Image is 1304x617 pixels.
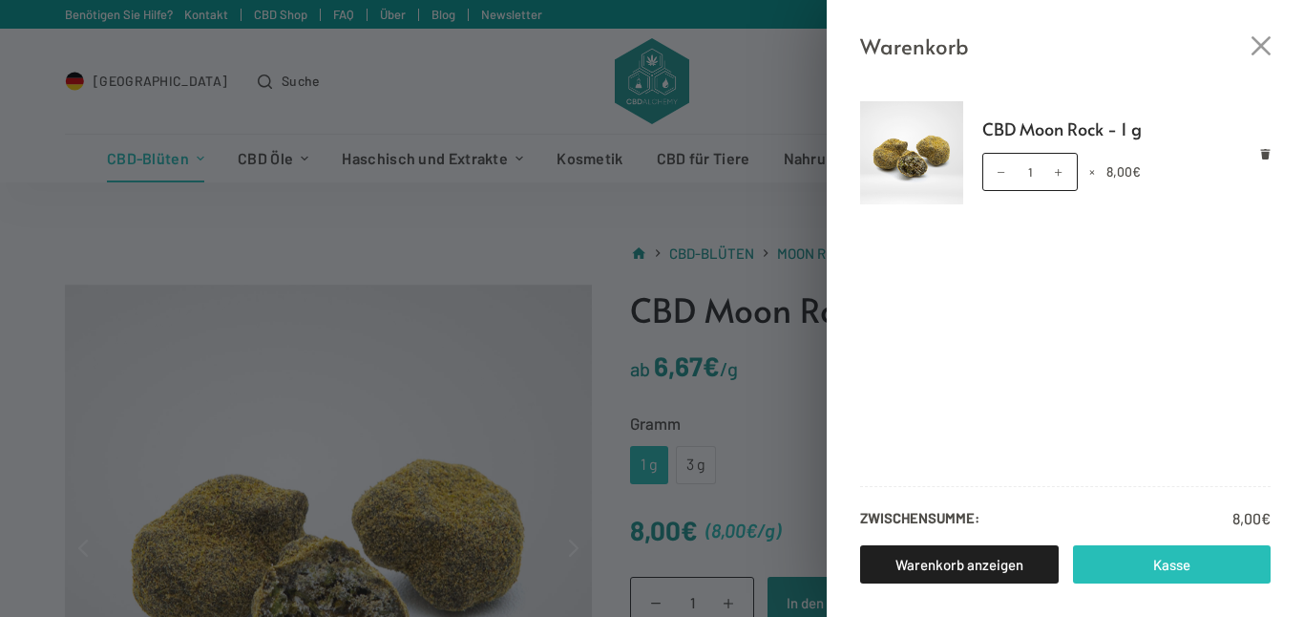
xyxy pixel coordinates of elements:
strong: Zwischensumme: [860,506,979,531]
a: CBD Moon Rock - 1 g [982,115,1272,143]
span: € [1132,163,1141,180]
bdi: 8,00 [1106,163,1141,180]
span: € [1261,509,1271,527]
a: Remove CBD Moon Rock - 1 g from cart [1260,148,1271,159]
span: Warenkorb [860,29,969,63]
input: Produktmenge [982,153,1078,191]
a: Kasse [1073,545,1272,584]
span: × [1089,163,1095,180]
a: Warenkorb anzeigen [860,545,1059,584]
button: Close cart drawer [1251,36,1271,55]
bdi: 8,00 [1232,509,1271,527]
